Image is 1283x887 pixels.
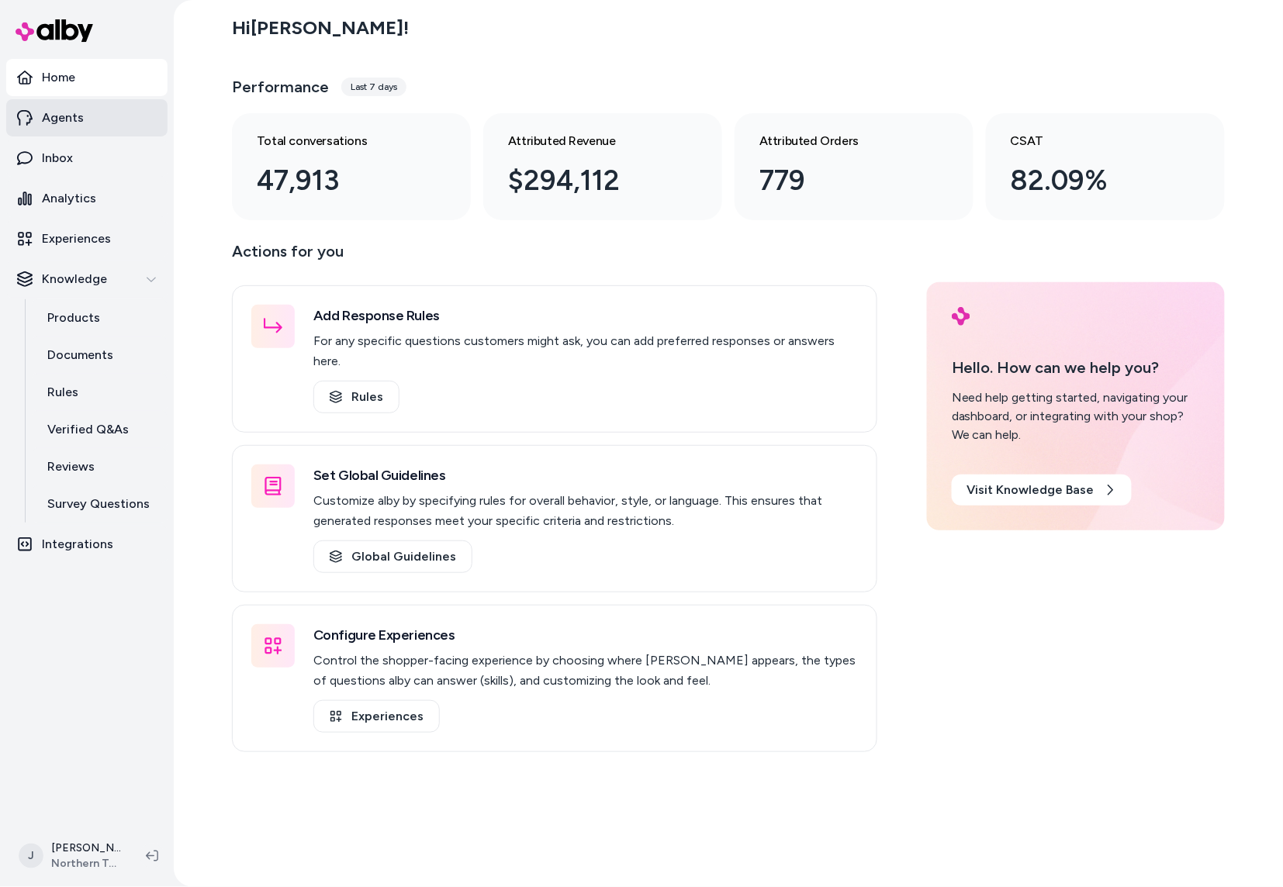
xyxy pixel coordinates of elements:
p: Rules [47,383,78,402]
a: Reviews [32,448,168,485]
a: Survey Questions [32,485,168,523]
p: Documents [47,346,113,364]
a: Attributed Revenue $294,112 [483,113,722,220]
a: CSAT 82.09% [986,113,1225,220]
a: Verified Q&As [32,411,168,448]
a: Agents [6,99,168,136]
p: Experiences [42,230,111,248]
div: $294,112 [508,160,673,202]
p: Agents [42,109,84,127]
p: Actions for you [232,239,877,276]
button: Knowledge [6,261,168,298]
a: Visit Knowledge Base [952,475,1132,506]
a: Global Guidelines [313,540,472,573]
div: Last 7 days [341,78,406,96]
a: Rules [313,381,399,413]
p: Analytics [42,189,96,208]
a: Rules [32,374,168,411]
p: For any specific questions customers might ask, you can add preferred responses or answers here. [313,331,858,371]
h3: Configure Experiences [313,624,858,646]
p: Inbox [42,149,73,167]
p: Control the shopper-facing experience by choosing where [PERSON_NAME] appears, the types of quest... [313,651,858,691]
a: Integrations [6,526,168,563]
a: Products [32,299,168,337]
a: Attributed Orders 779 [735,113,973,220]
h3: CSAT [1011,132,1175,150]
a: Documents [32,337,168,374]
img: alby Logo [952,307,970,326]
button: J[PERSON_NAME]Northern Tool [9,831,133,881]
img: alby Logo [16,19,93,42]
span: Northern Tool [51,856,121,871]
p: [PERSON_NAME] [51,840,121,856]
a: Total conversations 47,913 [232,113,471,220]
p: Reviews [47,457,95,476]
div: Need help getting started, navigating your dashboard, or integrating with your shop? We can help. [952,388,1200,444]
span: J [19,844,43,868]
a: Home [6,59,168,96]
p: Knowledge [42,270,107,288]
div: 82.09% [1011,160,1175,202]
p: Hello. How can we help you? [952,356,1200,379]
h3: Performance [232,76,329,98]
h3: Total conversations [257,132,421,150]
h3: Attributed Orders [759,132,924,150]
a: Analytics [6,180,168,217]
p: Survey Questions [47,495,150,513]
h3: Attributed Revenue [508,132,673,150]
p: Products [47,309,100,327]
a: Inbox [6,140,168,177]
p: Customize alby by specifying rules for overall behavior, style, or language. This ensures that ge... [313,491,858,531]
a: Experiences [313,700,440,733]
div: 779 [759,160,924,202]
h2: Hi [PERSON_NAME] ! [232,16,409,40]
p: Verified Q&As [47,420,129,439]
p: Integrations [42,535,113,554]
a: Experiences [6,220,168,257]
p: Home [42,68,75,87]
h3: Set Global Guidelines [313,464,858,486]
div: 47,913 [257,160,421,202]
h3: Add Response Rules [313,305,858,326]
